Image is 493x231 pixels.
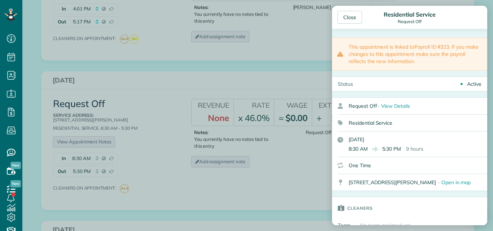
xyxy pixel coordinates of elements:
span: New [10,180,21,187]
div: Close [337,11,362,24]
small: 9 hours [406,145,423,152]
span: Open in map [441,179,471,186]
span: 5:30 PM [382,145,401,152]
div: [DATE] [349,136,481,143]
span: New [10,162,21,169]
span: View Details [381,103,410,109]
div: Residential Service [381,11,437,18]
div: Request Off [349,98,487,114]
span: · [438,179,439,186]
div: Residential Service [349,115,487,131]
a: Open in map [441,179,476,186]
p: [STREET_ADDRESS][PERSON_NAME] [349,179,436,186]
div: Request Off [381,19,437,24]
h3: Cleaners [347,197,373,219]
div: This appointment is linked to . If you make changes to this appointment make sure the payroll ref... [332,37,487,71]
span: 8:30 AM [349,145,368,152]
span: No team assigned yet [360,222,410,228]
span: · [378,103,379,109]
div: One Time [349,162,481,169]
a: Payroll ID #323 [414,44,449,50]
div: Status [332,77,359,91]
div: Active [467,80,481,88]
